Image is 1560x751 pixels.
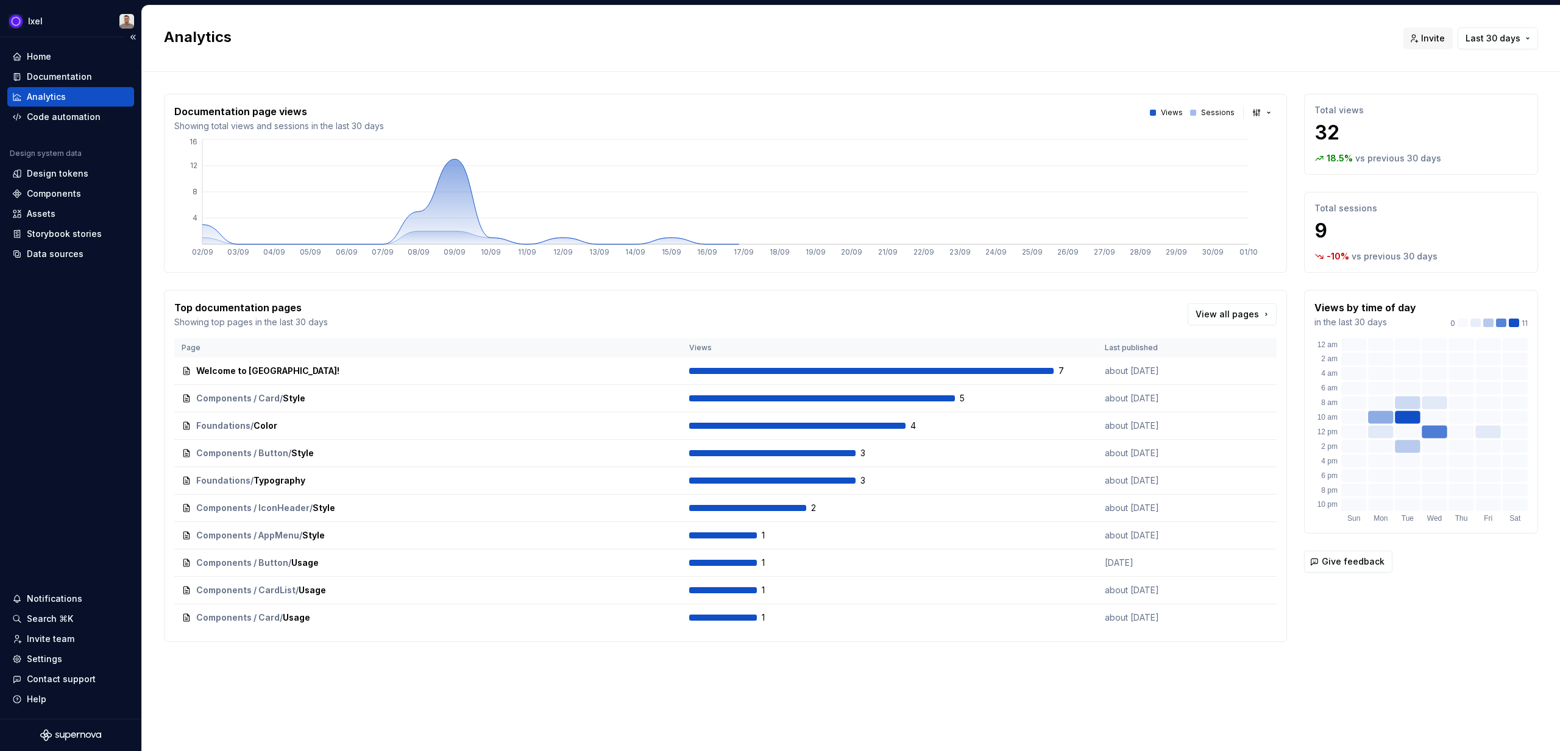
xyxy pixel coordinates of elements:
[9,14,23,29] img: 868fd657-9a6c-419b-b302-5d6615f36a2c.png
[372,247,394,256] tspan: 07/09
[299,529,302,541] span: /
[291,447,314,459] span: Style
[1105,392,1196,404] p: about [DATE]
[1427,514,1442,523] text: Wed
[196,365,339,377] span: Welcome to [GEOGRAPHIC_DATA]!
[296,584,299,596] span: /
[860,447,892,459] span: 3
[263,247,285,256] tspan: 04/09
[250,474,253,487] span: /
[7,87,134,107] a: Analytics
[28,15,43,27] div: Ixel
[762,557,793,569] span: 1
[7,184,134,203] a: Components
[7,164,134,183] a: Design tokens
[662,247,681,256] tspan: 15/09
[27,633,74,645] div: Invite team
[1321,398,1338,407] text: 8 am
[910,420,942,432] span: 4
[196,557,288,569] span: Components / Button
[174,338,682,358] th: Page
[1105,474,1196,487] p: about [DATE]
[762,584,793,596] span: 1
[1105,447,1196,459] p: about [DATE]
[1327,152,1353,164] p: 18.5 %
[860,474,892,487] span: 3
[40,729,101,741] svg: Supernova Logo
[7,629,134,649] a: Invite team
[1321,354,1338,363] text: 2 am
[7,649,134,669] a: Settings
[291,557,319,569] span: Usage
[7,224,134,244] a: Storybook stories
[1314,202,1528,214] p: Total sessions
[811,502,843,514] span: 2
[280,392,283,404] span: /
[227,247,249,256] tspan: 03/09
[1321,471,1338,480] text: 6 pm
[7,47,134,66] a: Home
[1321,369,1338,378] text: 4 am
[1105,557,1196,569] p: [DATE]
[1201,108,1235,118] p: Sessions
[299,584,326,596] span: Usage
[10,149,82,158] div: Design system data
[196,502,310,514] span: Components / IconHeader
[313,502,335,514] span: Style
[1314,316,1416,328] p: in the last 30 days
[27,91,66,103] div: Analytics
[1421,32,1445,44] span: Invite
[1105,584,1196,596] p: about [DATE]
[625,247,645,256] tspan: 14/09
[1322,555,1384,568] span: Give feedback
[192,247,213,256] tspan: 02/09
[7,609,134,629] button: Search ⌘K
[1455,514,1468,523] text: Thu
[119,14,134,29] img: Alberto Roldán
[174,104,384,119] p: Documentation page views
[1105,529,1196,541] p: about [DATE]
[1450,319,1455,328] p: 0
[310,502,313,514] span: /
[1347,514,1360,523] text: Sun
[1188,303,1277,325] a: View all pages
[7,204,134,224] a: Assets
[481,247,501,256] tspan: 10/09
[196,612,280,624] span: Components / Card
[1105,420,1196,432] p: about [DATE]
[174,120,384,132] p: Showing total views and sessions in the last 30 days
[27,593,82,605] div: Notifications
[164,27,1389,47] h2: Analytics
[27,71,92,83] div: Documentation
[806,247,826,256] tspan: 19/09
[27,167,88,180] div: Design tokens
[124,29,141,46] button: Collapse sidebar
[1166,247,1187,256] tspan: 29/09
[444,247,466,256] tspan: 09/09
[250,420,253,432] span: /
[253,420,277,432] span: Color
[1022,247,1043,256] tspan: 25/09
[283,612,310,624] span: Usage
[1314,219,1528,243] p: 9
[553,247,573,256] tspan: 12/09
[253,474,305,487] span: Typography
[1196,308,1259,320] span: View all pages
[1317,340,1338,349] text: 12 am
[190,161,197,170] tspan: 12
[1317,413,1338,421] text: 10 am
[1327,250,1349,263] p: -10 %
[193,187,197,196] tspan: 8
[1057,247,1079,256] tspan: 26/09
[878,247,898,256] tspan: 21/09
[27,248,83,260] div: Data sources
[1321,486,1338,495] text: 8 pm
[1314,121,1528,145] p: 32
[283,392,305,404] span: Style
[1402,514,1414,523] text: Tue
[302,529,325,541] span: Style
[1314,300,1416,315] p: Views by time of day
[985,247,1007,256] tspan: 24/09
[682,338,1097,358] th: Views
[949,247,971,256] tspan: 23/09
